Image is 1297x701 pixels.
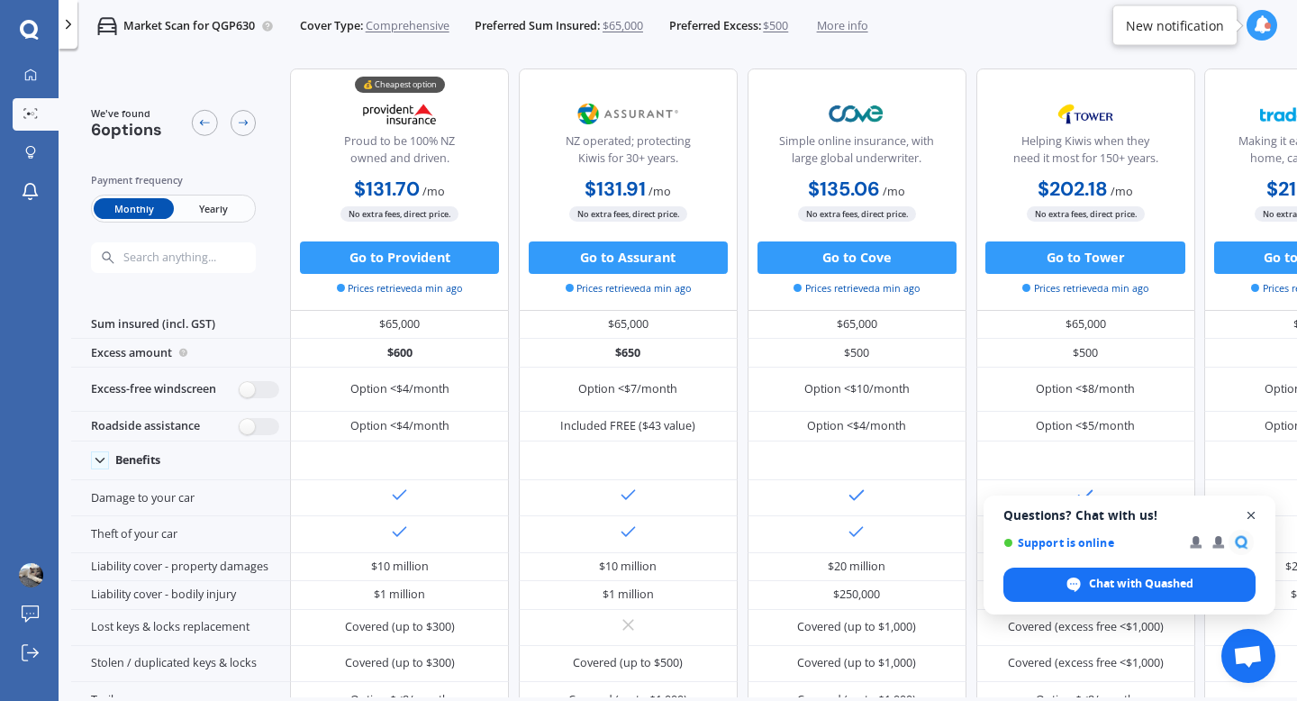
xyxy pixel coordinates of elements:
div: $20 million [828,559,885,575]
div: Covered (up to $1,000) [797,619,916,635]
span: No extra fees, direct price. [798,206,916,222]
span: Prices retrieved a min ago [794,281,920,296]
div: $650 [519,339,738,368]
span: No extra fees, direct price. [569,206,687,222]
span: / mo [1111,184,1133,199]
div: Chat with Quashed [1003,568,1256,602]
button: Go to Provident [300,241,499,274]
div: Lost keys & locks replacement [71,610,290,646]
div: Covered (up to $1,000) [797,655,916,671]
div: $65,000 [976,311,1195,340]
b: $131.91 [585,177,646,202]
span: Prices retrieved a min ago [337,281,463,296]
div: Damage to your car [71,480,290,516]
span: Preferred Excess: [669,18,761,34]
img: Tower.webp [1032,94,1139,134]
span: / mo [648,184,671,199]
span: We've found [91,106,162,121]
div: 💰 Cheapest option [355,77,445,93]
div: Stolen / duplicated keys & locks [71,646,290,682]
div: Sum insured (incl. GST) [71,311,290,340]
img: Assurant.png [575,94,682,134]
div: $500 [748,339,966,368]
span: More info [817,18,868,34]
span: No extra fees, direct price. [340,206,458,222]
button: Go to Assurant [529,241,728,274]
div: Covered (up to $300) [345,655,455,671]
div: $10 million [371,559,429,575]
div: $1 million [603,587,654,603]
div: Option <$8/month [1036,381,1135,397]
div: Covered (excess free <$1,000) [1008,619,1164,635]
div: Excess amount [71,339,290,368]
div: Benefits [115,453,160,468]
div: Included FREE ($43 value) [560,418,695,434]
div: Excess-free windscreen [71,368,290,413]
div: $250,000 [833,587,880,603]
div: Proud to be 100% NZ owned and driven. [304,133,495,174]
img: car.f15378c7a67c060ca3f3.svg [97,16,117,36]
div: Covered (up to $500) [573,655,683,671]
div: Option <$4/month [350,418,449,434]
div: Option <$4/month [807,418,906,434]
span: No extra fees, direct price. [1027,206,1145,222]
div: $65,000 [519,311,738,340]
span: / mo [883,184,905,199]
span: Monthly [94,198,173,219]
span: Close chat [1240,505,1263,527]
span: Prices retrieved a min ago [566,281,692,296]
div: $600 [290,339,509,368]
div: New notification [1126,16,1224,34]
div: $10 million [599,559,657,575]
div: Option <$10/month [804,381,910,397]
div: Liability cover - bodily injury [71,581,290,610]
img: ACg8ocL-BS9Tt546FQrOetzRW0ab6PxYFZibM8TtbDqleug0rKiteKY=s96-c [19,563,43,587]
span: Preferred Sum Insured: [475,18,600,34]
span: Yearly [174,198,253,219]
p: Market Scan for QGP630 [123,18,255,34]
div: Covered (up to $300) [345,619,455,635]
div: Option <$4/month [350,381,449,397]
span: Cover Type: [300,18,363,34]
button: Go to Tower [985,241,1184,274]
span: Comprehensive [366,18,449,34]
img: Cove.webp [803,94,911,134]
div: Option <$7/month [578,381,677,397]
span: / mo [422,184,445,199]
img: Provident.png [346,94,453,134]
div: Simple online insurance, with large global underwriter. [761,133,952,174]
div: $500 [976,339,1195,368]
span: $500 [763,18,788,34]
button: Go to Cove [757,241,957,274]
div: Payment frequency [91,172,257,188]
div: $1 million [374,587,425,603]
input: Search anything... [122,250,286,265]
span: Prices retrieved a min ago [1022,281,1148,296]
div: Open chat [1221,629,1275,683]
div: Theft of your car [71,516,290,552]
span: Support is online [1003,536,1177,550]
span: 6 options [91,119,162,141]
div: $65,000 [290,311,509,340]
b: $135.06 [808,177,880,202]
span: Questions? Chat with us! [1003,508,1256,523]
span: Chat with Quashed [1089,576,1193,592]
b: $202.18 [1038,177,1108,202]
div: NZ operated; protecting Kiwis for 30+ years. [532,133,723,174]
div: Roadside assistance [71,412,290,441]
div: $65,000 [748,311,966,340]
div: Helping Kiwis when they need it most for 150+ years. [990,133,1181,174]
div: Liability cover - property damages [71,553,290,582]
div: Covered (excess free <$1,000) [1008,655,1164,671]
b: $131.70 [354,177,420,202]
span: $65,000 [603,18,643,34]
div: Option <$5/month [1036,418,1135,434]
